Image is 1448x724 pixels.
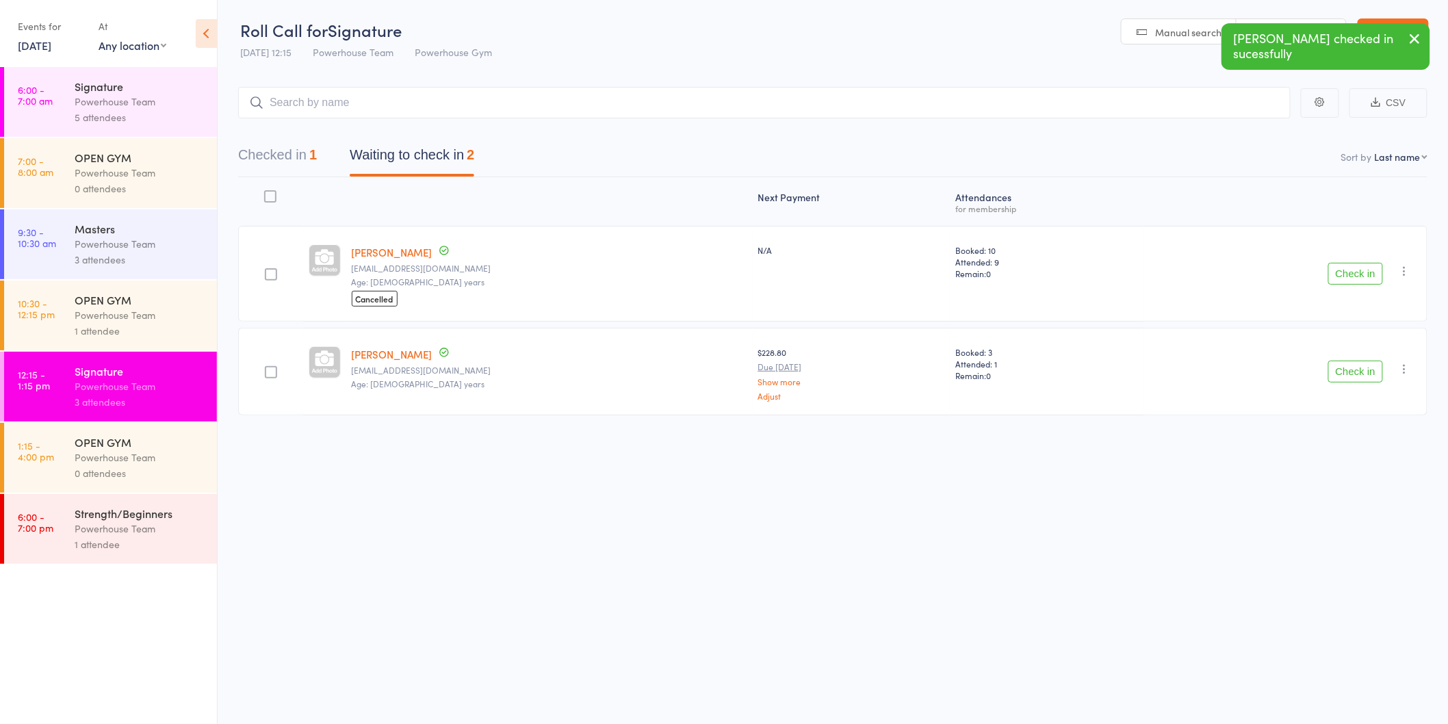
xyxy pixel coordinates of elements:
div: Powerhouse Team [75,521,205,536]
span: Remain: [955,370,1139,381]
div: Any location [99,38,166,53]
div: [PERSON_NAME] checked in sucessfully [1221,23,1430,70]
div: Powerhouse Team [75,450,205,465]
span: Powerhouse Team [313,45,393,59]
span: Roll Call for [240,18,328,41]
div: for membership [955,204,1139,213]
time: 12:15 - 1:15 pm [18,369,50,391]
div: Events for [18,15,85,38]
button: Waiting to check in2 [350,140,474,177]
span: Signature [328,18,402,41]
span: 0 [986,268,991,279]
span: 0 [986,370,991,381]
div: Powerhouse Team [75,307,205,323]
span: Age: [DEMOGRAPHIC_DATA] years [352,276,485,287]
a: 9:30 -10:30 amMastersPowerhouse Team3 attendees [4,209,217,279]
time: 6:00 - 7:00 am [18,84,53,106]
div: At [99,15,166,38]
a: Show more [758,377,945,386]
span: Cancelled [352,291,398,307]
div: OPEN GYM [75,292,205,307]
div: Signature [75,79,205,94]
div: Powerhouse Team [75,378,205,394]
a: 6:00 -7:00 pmStrength/BeginnersPowerhouse Team1 attendee [4,494,217,564]
a: 10:30 -12:15 pmOPEN GYMPowerhouse Team1 attendee [4,281,217,350]
a: 12:15 -1:15 pmSignaturePowerhouse Team3 attendees [4,352,217,422]
small: rhaling@hotmail.com [352,263,747,273]
div: Next Payment [753,183,951,220]
div: Powerhouse Team [75,165,205,181]
label: Sort by [1341,150,1372,164]
a: Adjust [758,391,945,400]
a: [PERSON_NAME] [352,347,432,361]
time: 6:00 - 7:00 pm [18,511,53,533]
span: Attended: 1 [955,358,1139,370]
div: 2 [467,147,474,162]
div: Masters [75,221,205,236]
time: 9:30 - 10:30 am [18,227,56,248]
div: 3 attendees [75,252,205,268]
div: Powerhouse Team [75,236,205,252]
span: Manual search [1156,25,1222,39]
span: Age: [DEMOGRAPHIC_DATA] years [352,378,485,389]
a: 1:15 -4:00 pmOPEN GYMPowerhouse Team0 attendees [4,423,217,493]
a: [PERSON_NAME] [352,245,432,259]
button: Checked in1 [238,140,317,177]
input: Search by name [238,87,1291,118]
time: 10:30 - 12:15 pm [18,298,55,320]
span: Powerhouse Gym [415,45,492,59]
div: N/A [758,244,945,256]
button: CSV [1349,88,1427,118]
span: Remain: [955,268,1139,279]
div: 3 attendees [75,394,205,410]
small: Pammy_overend@hotmail.com [352,365,747,375]
div: Powerhouse Team [75,94,205,109]
div: OPEN GYM [75,435,205,450]
div: 0 attendees [75,465,205,481]
div: 1 [309,147,317,162]
div: $228.80 [758,346,945,400]
div: 1 attendee [75,323,205,339]
button: Check in [1328,361,1383,383]
a: [DATE] [18,38,51,53]
div: OPEN GYM [75,150,205,165]
span: Attended: 9 [955,256,1139,268]
time: 1:15 - 4:00 pm [18,440,54,462]
div: 0 attendees [75,181,205,196]
time: 7:00 - 8:00 am [18,155,53,177]
span: Booked: 10 [955,244,1139,256]
div: Strength/Beginners [75,506,205,521]
a: 7:00 -8:00 amOPEN GYMPowerhouse Team0 attendees [4,138,217,208]
span: [DATE] 12:15 [240,45,292,59]
span: Booked: 3 [955,346,1139,358]
div: 5 attendees [75,109,205,125]
div: Last name [1375,150,1421,164]
button: Check in [1328,263,1383,285]
small: Due [DATE] [758,362,945,372]
div: Signature [75,363,205,378]
a: Exit roll call [1358,18,1429,46]
div: 1 attendee [75,536,205,552]
a: 6:00 -7:00 amSignaturePowerhouse Team5 attendees [4,67,217,137]
div: Atten­dances [950,183,1144,220]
